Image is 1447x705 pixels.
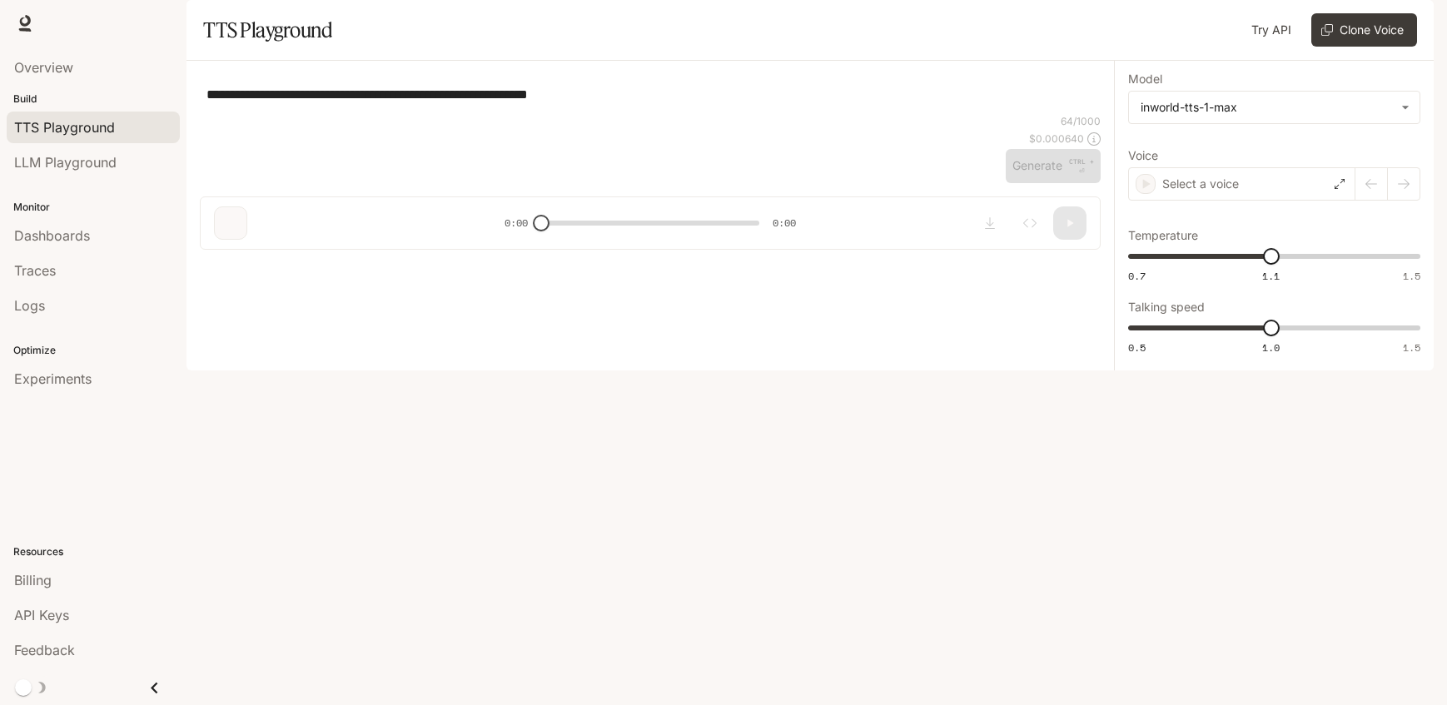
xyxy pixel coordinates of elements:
p: Voice [1128,150,1158,161]
span: 0.7 [1128,269,1146,283]
span: 0.5 [1128,340,1146,355]
span: 1.0 [1262,340,1280,355]
p: Select a voice [1162,176,1239,192]
p: Talking speed [1128,301,1205,313]
h1: TTS Playground [203,13,332,47]
p: Temperature [1128,230,1198,241]
p: 64 / 1000 [1061,114,1101,128]
a: Try API [1245,13,1298,47]
span: 1.1 [1262,269,1280,283]
span: 1.5 [1403,269,1420,283]
div: inworld-tts-1-max [1141,99,1393,116]
p: Model [1128,73,1162,85]
span: 1.5 [1403,340,1420,355]
button: Clone Voice [1311,13,1417,47]
div: inworld-tts-1-max [1129,92,1420,123]
p: $ 0.000640 [1029,132,1084,146]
